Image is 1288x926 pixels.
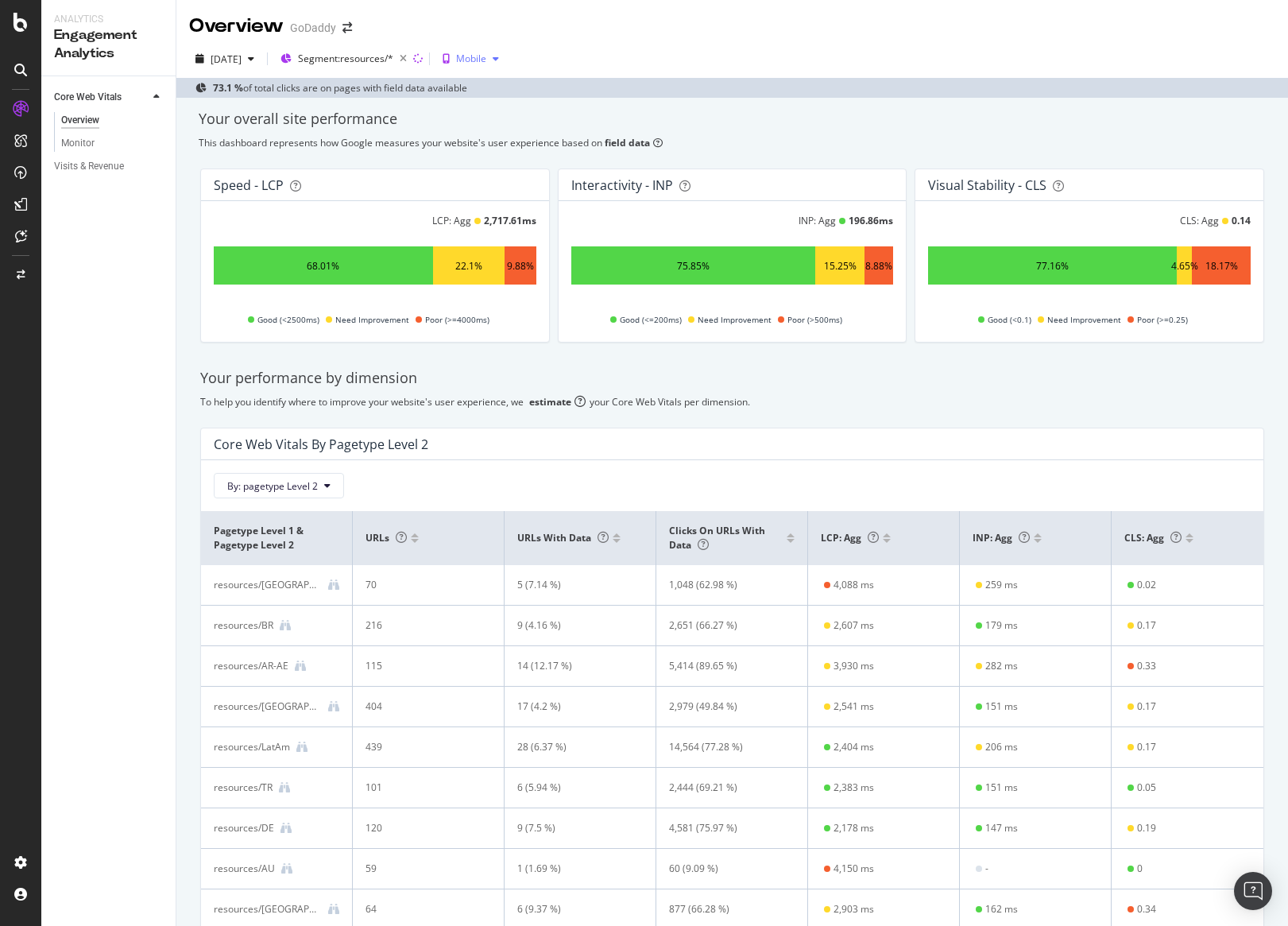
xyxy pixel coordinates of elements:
[865,259,892,273] div: 8.88%
[605,136,650,149] b: field data
[669,524,765,552] span: Clicks on URLs with data
[985,781,1018,795] div: 151 ms
[821,531,879,544] span: LCP: Agg
[214,902,322,916] div: resources/UK
[200,368,1264,389] div: Your performance by dimension
[669,578,782,592] div: 1,048 (62.98 %)
[214,659,288,673] div: resources/AR-AE
[787,310,842,329] span: Poor (>500ms)
[199,136,1266,149] div: This dashboard represents how Google measures your website's user experience based on
[985,902,1018,916] div: 162 ms
[214,524,335,552] span: pagetype Level 1 & pagetype Level 2
[1205,259,1238,273] div: 18.17%
[669,699,782,714] div: 2,979 (49.84 %)
[214,862,275,876] div: resources/AU
[1047,310,1121,329] span: Need Improvement
[669,740,782,754] div: 14,564 (77.28 %)
[484,214,536,227] div: 2,717.61 ms
[507,259,534,273] div: 9.88%
[517,659,630,673] div: 14 (12.17 %)
[698,310,772,329] span: Need Improvement
[290,20,336,36] div: GoDaddy
[834,659,874,673] div: 3,930 ms
[1137,659,1156,673] div: 0.33
[1232,214,1251,227] div: 0.14
[985,821,1018,835] div: 147 ms
[834,578,874,592] div: 4,088 ms
[214,473,344,498] button: By: pagetype Level 2
[571,177,673,193] div: Interactivity - INP
[1180,214,1219,227] div: CLS: Agg
[366,740,478,754] div: 439
[677,259,710,273] div: 75.85%
[199,109,1266,130] div: Your overall site performance
[214,177,284,193] div: Speed - LCP
[517,862,630,876] div: 1 (1.69 %)
[214,618,273,633] div: resources/BR
[517,578,630,592] div: 5 (7.14 %)
[298,52,393,65] span: Segment: resources/*
[928,177,1046,193] div: Visual Stability - CLS
[227,479,318,493] span: By: pagetype Level 2
[834,740,874,754] div: 2,404 ms
[529,395,571,409] div: estimate
[214,699,322,714] div: resources/US
[54,158,124,175] div: Visits & Revenue
[366,659,478,673] div: 115
[988,310,1031,329] span: Good (<0.1)
[211,52,242,66] div: [DATE]
[213,81,467,95] div: of total clicks are on pages with field data available
[214,821,274,835] div: resources/DE
[200,395,1264,409] div: To help you identify where to improve your website's user experience, we your Core Web Vitals per...
[1137,781,1156,795] div: 0.05
[1137,902,1156,916] div: 0.34
[985,740,1018,754] div: 206 ms
[54,158,164,175] a: Visits & Revenue
[985,659,1018,673] div: 282 ms
[669,862,782,876] div: 60 (9.09 %)
[985,618,1018,633] div: 179 ms
[455,259,482,273] div: 22.1%
[517,781,630,795] div: 6 (5.94 %)
[425,310,489,329] span: Poor (>=4000ms)
[335,310,409,329] span: Need Improvement
[274,46,413,72] button: Segment:resources/*
[214,578,322,592] div: resources/Asia
[342,22,352,33] div: arrow-right-arrow-left
[985,699,1018,714] div: 151 ms
[366,699,478,714] div: 404
[824,259,857,273] div: 15.25%
[1137,618,1156,633] div: 0.17
[849,214,893,227] div: 196.86 ms
[54,89,149,106] a: Core Web Vitals
[366,902,478,916] div: 64
[834,821,874,835] div: 2,178 ms
[973,531,1030,544] span: INP: Agg
[669,781,782,795] div: 2,444 (69.21 %)
[436,46,505,72] button: Mobile
[669,618,782,633] div: 2,651 (66.27 %)
[214,740,290,754] div: resources/LatAm
[366,862,478,876] div: 59
[1137,699,1156,714] div: 0.17
[1137,821,1156,835] div: 0.19
[985,578,1018,592] div: 259 ms
[61,135,95,152] div: Monitor
[834,902,874,916] div: 2,903 ms
[669,902,782,916] div: 877 (66.28 %)
[517,531,609,544] span: URLs with data
[366,618,478,633] div: 216
[307,259,339,273] div: 68.01%
[54,13,163,26] div: Analytics
[366,781,478,795] div: 101
[517,821,630,835] div: 9 (7.5 %)
[189,46,261,72] button: [DATE]
[834,699,874,714] div: 2,541 ms
[1234,872,1272,910] div: Open Intercom Messenger
[517,902,630,916] div: 6 (9.37 %)
[366,531,407,544] span: URLs
[61,135,164,152] a: Monitor
[456,54,486,64] div: Mobile
[213,81,243,95] b: 73.1 %
[517,740,630,754] div: 28 (6.37 %)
